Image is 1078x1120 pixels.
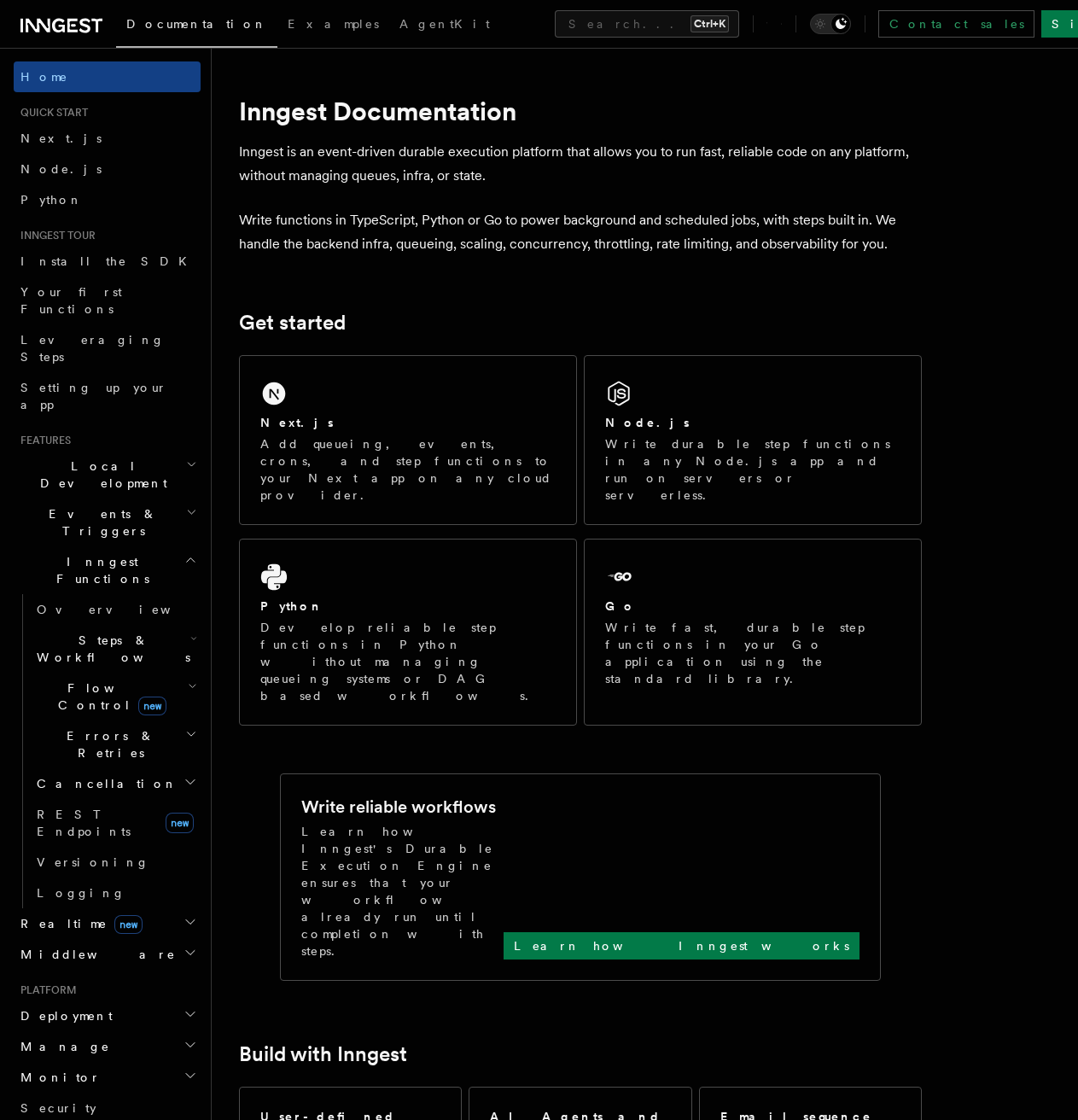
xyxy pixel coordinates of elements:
a: Python [14,184,201,215]
kbd: Ctrl+K [691,15,729,32]
h2: Write reliable workflows [301,795,496,819]
span: Middleware [14,946,176,963]
span: Install the SDK [20,254,197,268]
p: Write functions in TypeScript, Python or Go to power background and scheduled jobs, with steps bu... [239,208,922,256]
span: Logging [37,886,125,900]
span: Local Development [14,458,186,492]
button: Middleware [14,939,201,970]
a: Next.js [14,123,201,154]
span: new [114,915,143,934]
span: Versioning [37,855,149,869]
a: Learn how Inngest works [504,932,859,960]
span: Home [20,68,68,85]
span: Examples [288,17,379,31]
a: Get started [239,311,346,335]
span: Setting up your app [20,381,167,411]
span: Overview [37,603,213,616]
button: Errors & Retries [30,720,201,768]
a: GoWrite fast, durable step functions in your Go application using the standard library. [584,539,922,726]
button: Toggle dark mode [810,14,851,34]
button: Deployment [14,1000,201,1031]
a: Home [14,61,201,92]
span: Platform [14,983,77,997]
a: Logging [30,878,201,908]
p: Add queueing, events, crons, and step functions to your Next app on any cloud provider. [260,435,556,504]
span: Documentation [126,17,267,31]
span: Leveraging Steps [20,333,165,364]
span: REST Endpoints [37,808,131,838]
a: Build with Inngest [239,1042,407,1066]
p: Write durable step functions in any Node.js app and run on servers or serverless. [605,435,900,504]
h1: Inngest Documentation [239,96,922,126]
p: Write fast, durable step functions in your Go application using the standard library. [605,619,900,687]
span: Steps & Workflows [30,632,190,666]
h2: Node.js [605,414,690,431]
span: Errors & Retries [30,727,185,761]
span: Your first Functions [20,285,122,316]
h2: Python [260,598,323,615]
a: Leveraging Steps [14,324,201,372]
span: Python [20,193,83,207]
p: Develop reliable step functions in Python without managing queueing systems or DAG based workflows. [260,619,556,704]
a: Next.jsAdd queueing, events, crons, and step functions to your Next app on any cloud provider. [239,355,577,525]
div: Inngest Functions [14,594,201,908]
a: AgentKit [389,5,500,46]
span: Inngest tour [14,229,96,242]
button: Flow Controlnew [30,673,201,720]
span: Cancellation [30,775,178,792]
button: Inngest Functions [14,546,201,594]
a: Your first Functions [14,277,201,324]
span: Realtime [14,915,143,932]
h2: Go [605,598,636,615]
span: Events & Triggers [14,505,186,540]
a: Install the SDK [14,246,201,277]
span: Flow Control [30,680,188,714]
a: Examples [277,5,389,46]
a: Node.js [14,154,201,184]
a: Versioning [30,847,201,878]
span: new [138,697,166,715]
a: Overview [30,594,201,625]
p: Inngest is an event-driven durable execution platform that allows you to run fast, reliable code ... [239,140,922,188]
h2: Next.js [260,414,334,431]
button: Monitor [14,1062,201,1093]
span: new [166,813,194,833]
button: Local Development [14,451,201,499]
a: Contact sales [878,10,1034,38]
a: Documentation [116,5,277,48]
span: Next.js [20,131,102,145]
span: Deployment [14,1007,113,1024]
button: Search...Ctrl+K [555,10,739,38]
button: Steps & Workflows [30,625,201,673]
span: Inngest Functions [14,553,184,587]
span: Security [20,1101,96,1115]
span: Quick start [14,106,88,120]
p: Learn how Inngest works [514,937,849,954]
span: Features [14,434,71,447]
span: AgentKit [399,17,490,31]
a: PythonDevelop reliable step functions in Python without managing queueing systems or DAG based wo... [239,539,577,726]
button: Cancellation [30,768,201,799]
p: Learn how Inngest's Durable Execution Engine ensures that your workflow already run until complet... [301,823,504,960]
span: Node.js [20,162,102,176]
button: Manage [14,1031,201,1062]
a: REST Endpointsnew [30,799,201,847]
button: Events & Triggers [14,499,201,546]
a: Setting up your app [14,372,201,420]
span: Manage [14,1038,110,1055]
span: Monitor [14,1069,101,1086]
button: Realtimenew [14,908,201,939]
a: Node.jsWrite durable step functions in any Node.js app and run on servers or serverless. [584,355,922,525]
